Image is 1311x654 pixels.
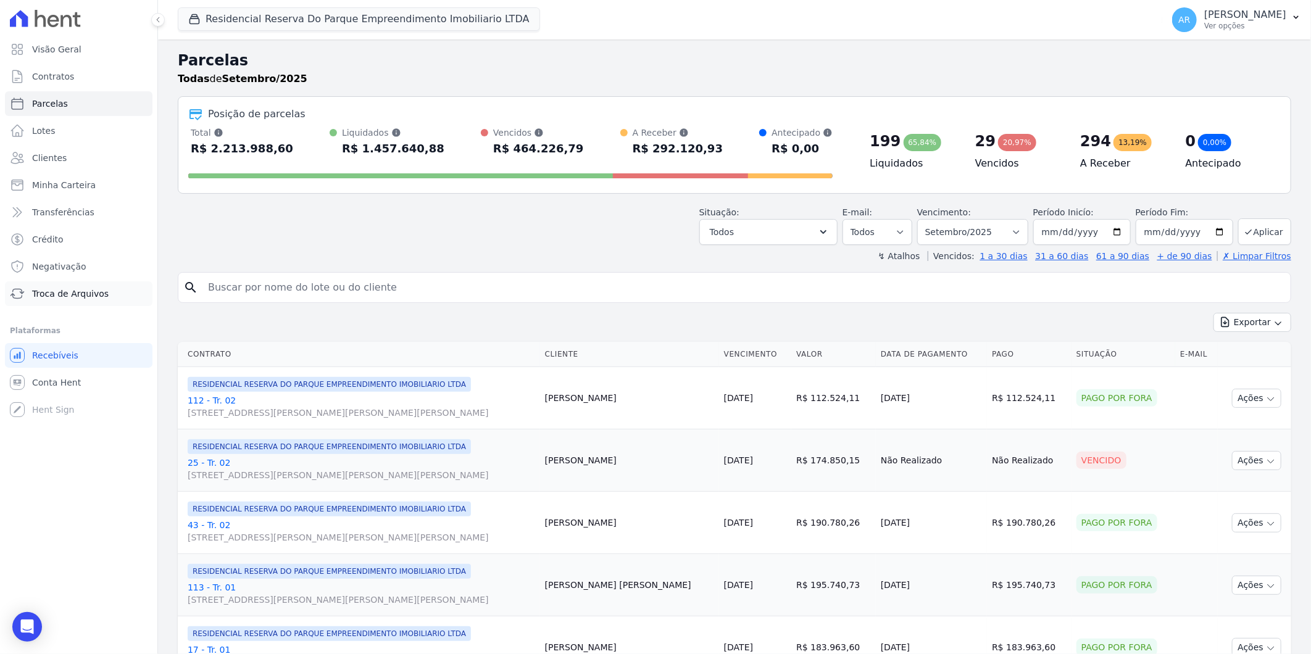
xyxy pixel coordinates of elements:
button: Ações [1232,389,1281,408]
td: R$ 190.780,26 [791,492,876,554]
a: Visão Geral [5,37,152,62]
div: 13,19% [1113,134,1152,151]
a: 43 - Tr. 02[STREET_ADDRESS][PERSON_NAME][PERSON_NAME][PERSON_NAME] [188,519,535,544]
td: [DATE] [876,492,987,554]
button: Ações [1232,513,1281,532]
a: Recebíveis [5,343,152,368]
a: Contratos [5,64,152,89]
button: Residencial Reserva Do Parque Empreendimento Imobiliario LTDA [178,7,540,31]
a: 1 a 30 dias [980,251,1028,261]
td: [PERSON_NAME] [PERSON_NAME] [540,554,719,616]
p: Ver opções [1204,21,1286,31]
div: R$ 1.457.640,88 [342,139,444,159]
h4: A Receber [1080,156,1165,171]
strong: Setembro/2025 [222,73,307,85]
div: R$ 0,00 [772,139,833,159]
th: Contrato [178,342,540,367]
a: + de 90 dias [1157,251,1212,261]
a: 61 a 90 dias [1096,251,1149,261]
label: Situação: [699,207,739,217]
td: R$ 112.524,11 [987,367,1072,429]
span: RESIDENCIAL RESERVA DO PARQUE EMPREENDIMENTO IMOBILIARIO LTDA [188,502,471,516]
span: RESIDENCIAL RESERVA DO PARQUE EMPREENDIMENTO IMOBILIARIO LTDA [188,439,471,454]
button: Ações [1232,576,1281,595]
span: Negativação [32,260,86,273]
label: Período Inicío: [1033,207,1094,217]
div: Antecipado [772,126,833,139]
th: Data de Pagamento [876,342,987,367]
th: Vencimento [719,342,791,367]
span: Parcelas [32,97,68,110]
span: [STREET_ADDRESS][PERSON_NAME][PERSON_NAME][PERSON_NAME] [188,469,535,481]
th: Situação [1072,342,1175,367]
td: R$ 195.740,73 [987,554,1072,616]
td: [DATE] [876,367,987,429]
span: Crédito [32,233,64,246]
span: RESIDENCIAL RESERVA DO PARQUE EMPREENDIMENTO IMOBILIARIO LTDA [188,377,471,392]
a: Lotes [5,118,152,143]
a: Transferências [5,200,152,225]
th: Valor [791,342,876,367]
span: [STREET_ADDRESS][PERSON_NAME][PERSON_NAME][PERSON_NAME] [188,594,535,606]
label: ↯ Atalhos [878,251,920,261]
h4: Antecipado [1186,156,1271,171]
label: E-mail: [843,207,873,217]
span: RESIDENCIAL RESERVA DO PARQUE EMPREENDIMENTO IMOBILIARIO LTDA [188,626,471,641]
i: search [183,280,198,295]
div: 29 [975,131,996,151]
div: R$ 2.213.988,60 [191,139,293,159]
td: R$ 174.850,15 [791,429,876,492]
span: [STREET_ADDRESS][PERSON_NAME][PERSON_NAME][PERSON_NAME] [188,531,535,544]
div: Posição de parcelas [208,107,306,122]
span: Conta Hent [32,376,81,389]
span: Contratos [32,70,74,83]
button: Todos [699,219,838,245]
a: [DATE] [724,642,753,652]
td: [PERSON_NAME] [540,492,719,554]
a: 25 - Tr. 02[STREET_ADDRESS][PERSON_NAME][PERSON_NAME][PERSON_NAME] [188,457,535,481]
label: Período Fim: [1136,206,1233,219]
div: A Receber [633,126,723,139]
span: Minha Carteira [32,179,96,191]
div: 0,00% [1198,134,1231,151]
a: 113 - Tr. 01[STREET_ADDRESS][PERSON_NAME][PERSON_NAME][PERSON_NAME] [188,581,535,606]
div: R$ 464.226,79 [493,139,584,159]
div: Pago por fora [1076,389,1157,407]
span: Troca de Arquivos [32,288,109,300]
a: 112 - Tr. 02[STREET_ADDRESS][PERSON_NAME][PERSON_NAME][PERSON_NAME] [188,394,535,419]
td: R$ 190.780,26 [987,492,1072,554]
td: Não Realizado [987,429,1072,492]
div: Plataformas [10,323,148,338]
div: 20,97% [998,134,1036,151]
input: Buscar por nome do lote ou do cliente [201,275,1286,300]
td: Não Realizado [876,429,987,492]
a: Negativação [5,254,152,279]
span: Todos [710,225,734,239]
a: Troca de Arquivos [5,281,152,306]
th: Pago [987,342,1072,367]
a: Minha Carteira [5,173,152,197]
p: de [178,72,307,86]
button: AR [PERSON_NAME] Ver opções [1162,2,1311,37]
div: Vencido [1076,452,1126,469]
td: [DATE] [876,554,987,616]
span: Lotes [32,125,56,137]
a: ✗ Limpar Filtros [1217,251,1291,261]
span: [STREET_ADDRESS][PERSON_NAME][PERSON_NAME][PERSON_NAME] [188,407,535,419]
h2: Parcelas [178,49,1291,72]
span: Clientes [32,152,67,164]
a: Clientes [5,146,152,170]
div: Total [191,126,293,139]
h4: Vencidos [975,156,1060,171]
button: Ações [1232,451,1281,470]
div: R$ 292.120,93 [633,139,723,159]
div: 199 [870,131,901,151]
label: Vencimento: [917,207,971,217]
a: [DATE] [724,455,753,465]
a: Crédito [5,227,152,252]
a: [DATE] [724,580,753,590]
td: [PERSON_NAME] [540,429,719,492]
div: 0 [1186,131,1196,151]
div: Liquidados [342,126,444,139]
td: R$ 195.740,73 [791,554,876,616]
